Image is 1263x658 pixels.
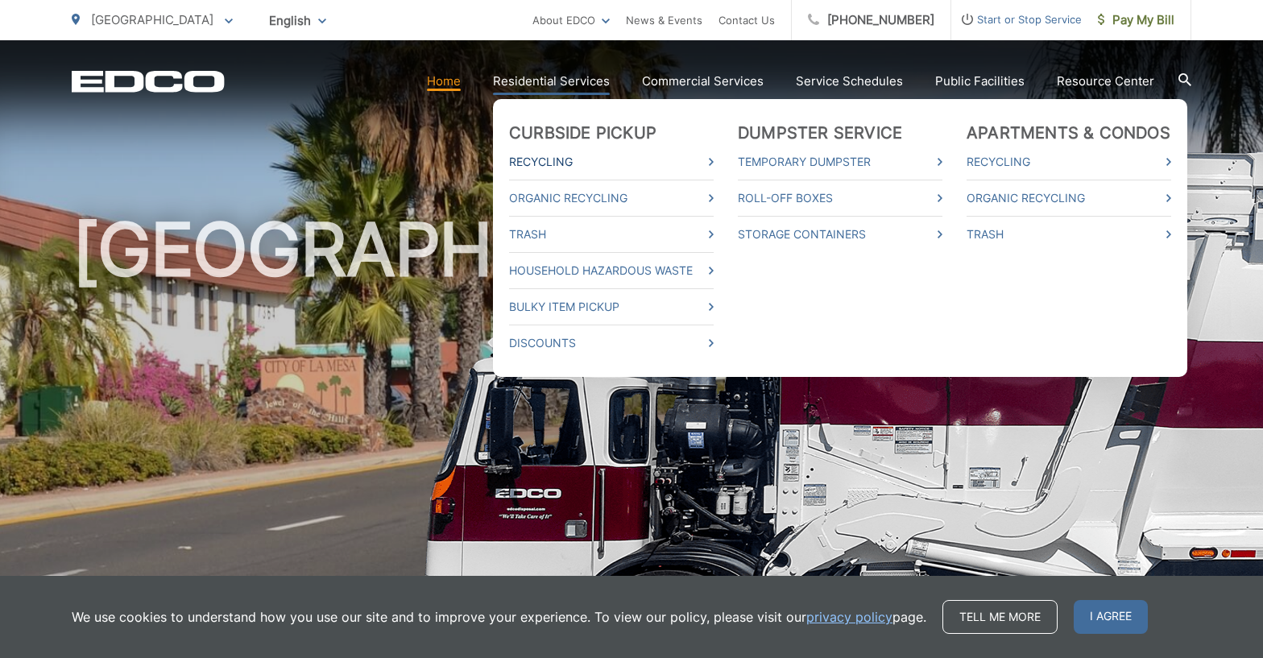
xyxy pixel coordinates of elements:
a: Service Schedules [796,72,903,91]
a: Discounts [509,333,714,353]
a: About EDCO [532,10,610,30]
p: We use cookies to understand how you use our site and to improve your experience. To view our pol... [72,607,926,627]
span: Pay My Bill [1098,10,1174,30]
a: Public Facilities [935,72,1025,91]
a: Contact Us [718,10,775,30]
a: Recycling [509,152,714,172]
a: Organic Recycling [509,188,714,208]
span: [GEOGRAPHIC_DATA] [91,12,213,27]
a: Home [427,72,461,91]
a: Bulky Item Pickup [509,297,714,317]
span: I agree [1074,600,1148,634]
a: Temporary Dumpster [738,152,942,172]
a: Residential Services [493,72,610,91]
a: Organic Recycling [967,188,1171,208]
a: EDCD logo. Return to the homepage. [72,70,225,93]
a: Roll-Off Boxes [738,188,942,208]
span: English [257,6,338,35]
a: Trash [509,225,714,244]
a: Dumpster Service [738,123,902,143]
a: News & Events [626,10,702,30]
a: Commercial Services [642,72,764,91]
a: Recycling [967,152,1171,172]
a: Curbside Pickup [509,123,656,143]
a: Household Hazardous Waste [509,261,714,280]
a: privacy policy [806,607,892,627]
a: Tell me more [942,600,1058,634]
a: Resource Center [1057,72,1154,91]
a: Storage Containers [738,225,942,244]
a: Trash [967,225,1171,244]
a: Apartments & Condos [967,123,1170,143]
